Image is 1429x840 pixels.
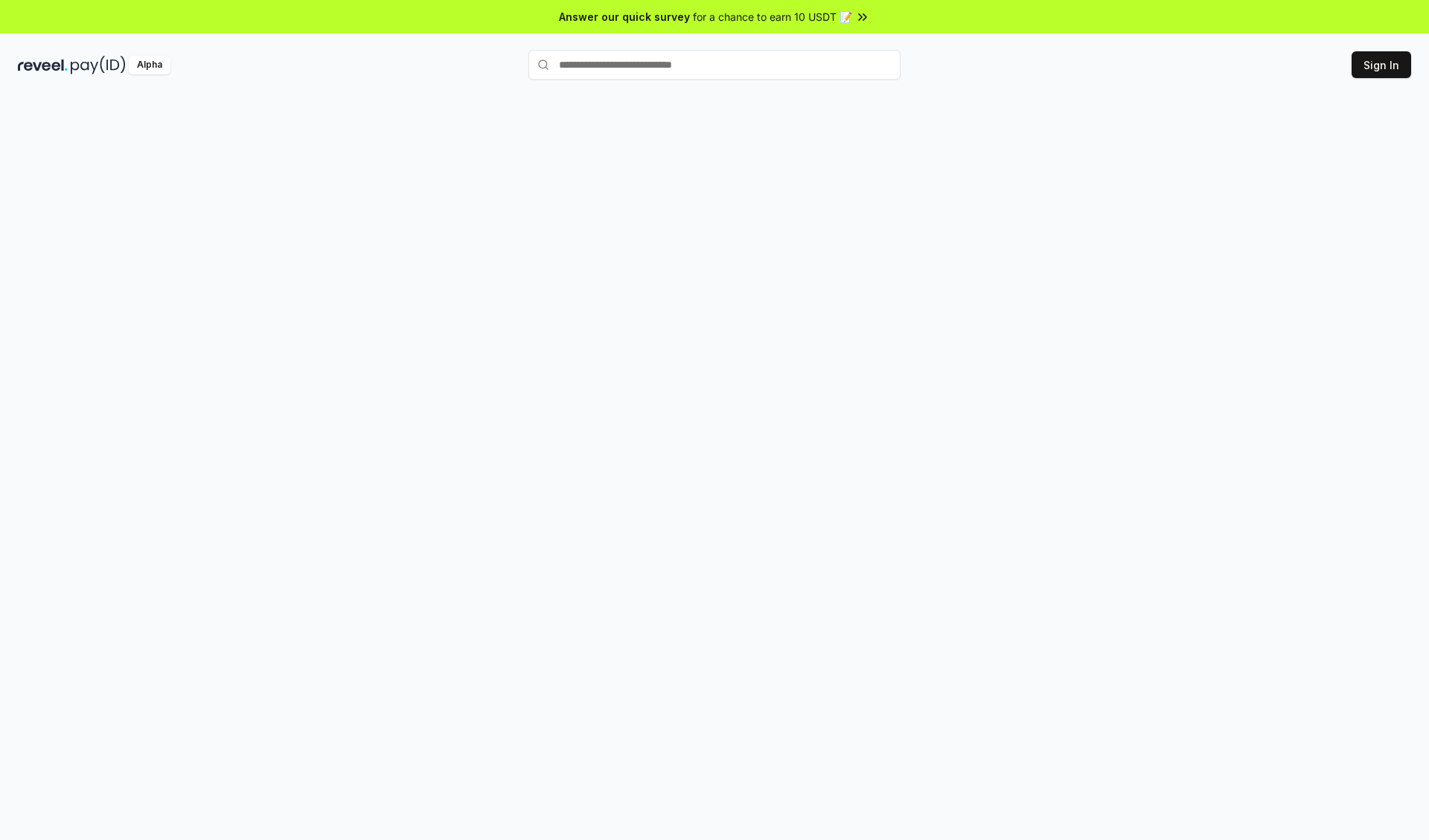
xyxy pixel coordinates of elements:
span: Answer our quick survey [559,9,690,25]
img: reveel_dark [18,56,68,74]
img: pay_id [71,56,126,74]
div: Alpha [129,56,170,74]
span: for a chance to earn 10 USDT 📝 [693,9,852,25]
button: Sign In [1352,51,1411,78]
